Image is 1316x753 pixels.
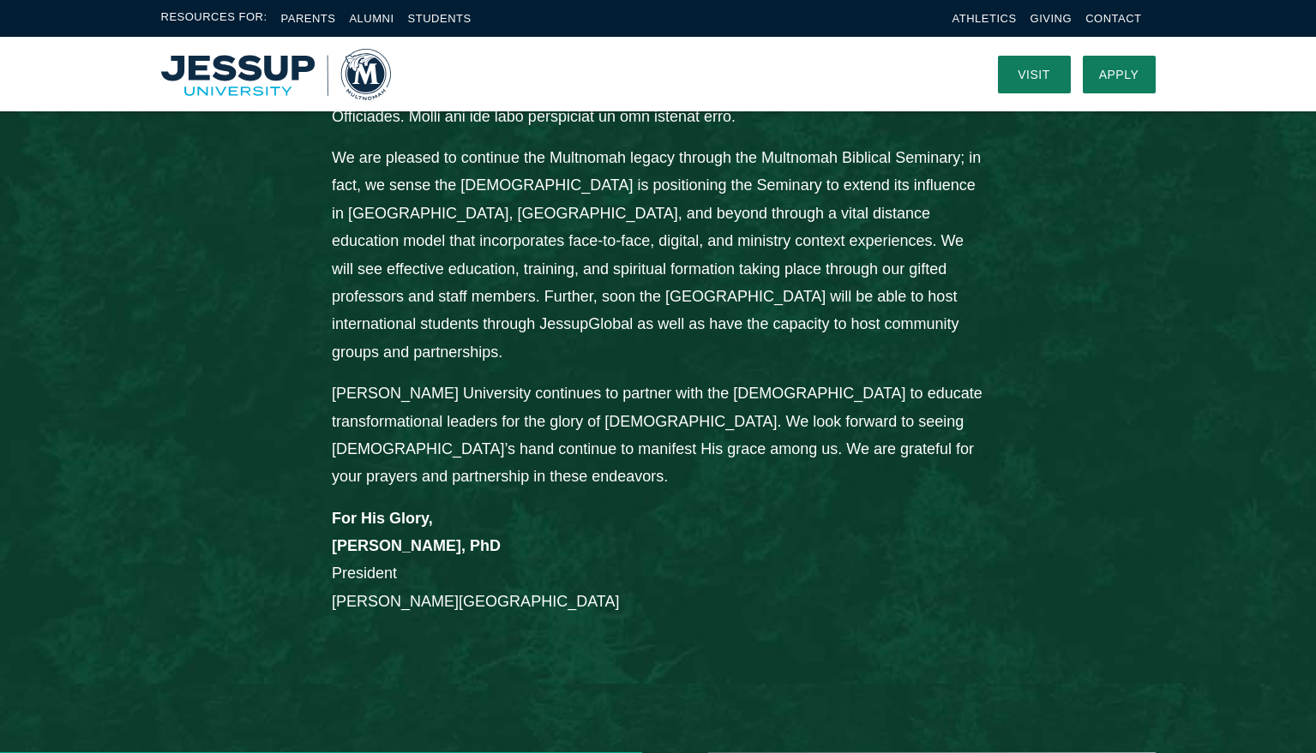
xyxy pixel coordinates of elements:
[332,144,984,366] p: We are pleased to continue the Multnomah legacy through the Multnomah Biblical Seminary; in fact,...
[161,49,391,100] img: Multnomah University Logo
[161,9,267,28] span: Resources For:
[332,379,984,491] p: [PERSON_NAME] University continues to partner with the [DEMOGRAPHIC_DATA] to educate transformati...
[408,12,472,25] a: Students
[349,12,394,25] a: Alumni
[1031,12,1073,25] a: Giving
[998,56,1071,93] a: Visit
[332,505,984,616] p: President [PERSON_NAME][GEOGRAPHIC_DATA]
[1083,56,1156,93] a: Apply
[281,12,336,25] a: Parents
[332,510,501,554] strong: For His Glory, [PERSON_NAME], PhD
[161,49,391,100] a: Home
[1085,12,1141,25] a: Contact
[952,12,1017,25] a: Athletics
